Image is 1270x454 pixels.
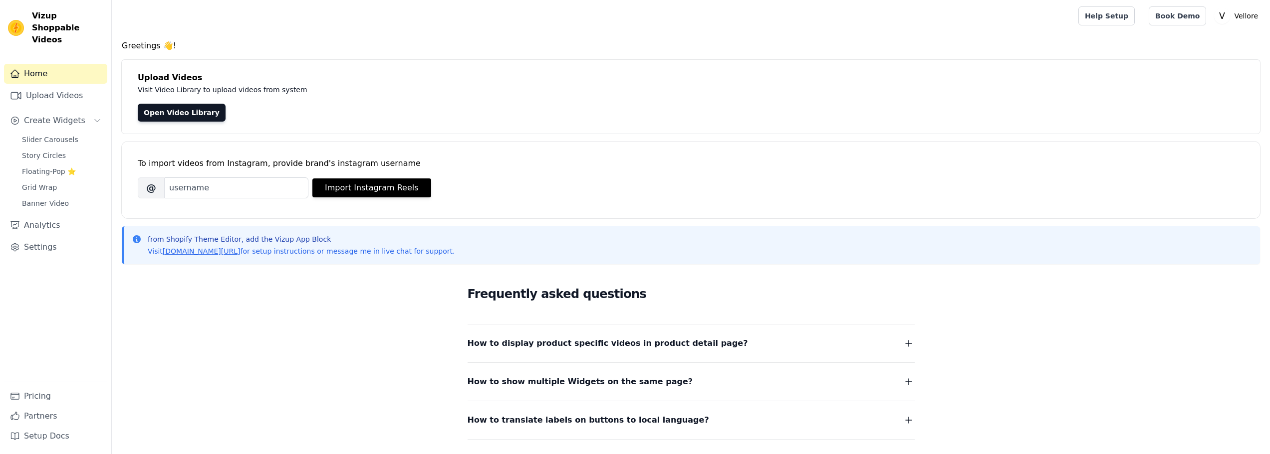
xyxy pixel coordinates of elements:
a: Analytics [4,215,107,235]
a: Floating-Pop ⭐ [16,164,107,178]
a: Pricing [4,386,107,406]
p: Visit Video Library to upload videos from system [138,84,585,96]
button: Import Instagram Reels [312,178,431,197]
span: Floating-Pop ⭐ [22,166,76,176]
span: How to display product specific videos in product detail page? [468,336,748,350]
span: Grid Wrap [22,182,57,192]
a: Grid Wrap [16,180,107,194]
a: [DOMAIN_NAME][URL] [163,247,241,255]
a: Banner Video [16,196,107,210]
p: Visit for setup instructions or message me in live chat for support. [148,246,455,256]
button: How to translate labels on buttons to local language? [468,413,915,427]
p: from Shopify Theme Editor, add the Vizup App Block [148,234,455,244]
span: How to translate labels on buttons to local language? [468,413,709,427]
h2: Frequently asked questions [468,284,915,304]
div: To import videos from Instagram, provide brand's instagram username [138,157,1244,169]
span: @ [138,177,165,198]
h4: Upload Videos [138,72,1244,84]
a: Setup Docs [4,426,107,446]
a: Book Demo [1149,6,1206,25]
span: Banner Video [22,198,69,208]
button: How to display product specific videos in product detail page? [468,336,915,350]
a: Partners [4,406,107,426]
p: Vellore [1230,7,1262,25]
button: Create Widgets [4,111,107,131]
a: Slider Carousels [16,133,107,147]
input: username [165,177,308,198]
a: Open Video Library [138,104,226,122]
span: Slider Carousels [22,135,78,145]
span: Create Widgets [24,115,85,127]
h4: Greetings 👋! [122,40,1260,52]
a: Upload Videos [4,86,107,106]
a: Story Circles [16,149,107,162]
img: Vizup [8,20,24,36]
span: How to show multiple Widgets on the same page? [468,375,693,389]
a: Help Setup [1078,6,1135,25]
a: Home [4,64,107,84]
button: V Vellore [1214,7,1262,25]
text: V [1220,11,1226,21]
span: Vizup Shoppable Videos [32,10,103,46]
button: How to show multiple Widgets on the same page? [468,375,915,389]
a: Settings [4,237,107,257]
span: Story Circles [22,151,66,160]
